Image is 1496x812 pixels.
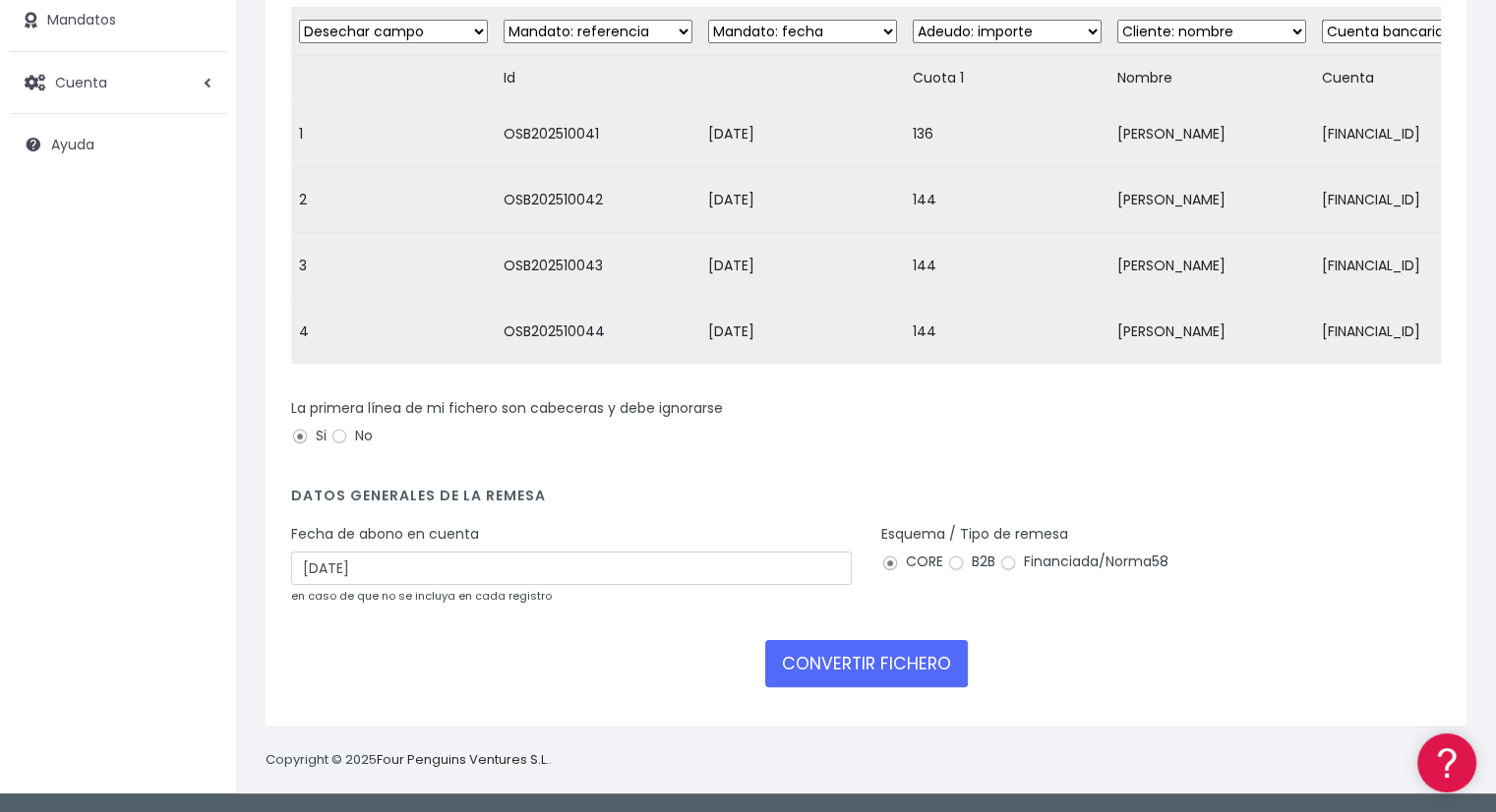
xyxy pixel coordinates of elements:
label: Esquema / Tipo de remesa [881,524,1068,545]
td: [PERSON_NAME] [1109,101,1314,167]
td: Nombre [1109,56,1314,101]
td: [DATE] [700,299,905,365]
a: Cuenta [10,62,226,103]
td: 136 [905,101,1109,167]
h4: Datos generales de la remesa [291,488,1441,514]
label: Fecha de abono en cuenta [291,524,479,545]
td: Cuota 1 [905,56,1109,101]
td: [DATE] [700,233,905,299]
p: Copyright © 2025 . [266,750,552,771]
td: OSB202510044 [496,299,700,365]
td: [DATE] [700,101,905,167]
a: Ayuda [10,124,226,165]
td: OSB202510043 [496,233,700,299]
td: 144 [905,233,1109,299]
td: Id [496,56,700,101]
td: [PERSON_NAME] [1109,299,1314,365]
td: 3 [291,233,496,299]
td: [DATE] [700,167,905,233]
label: CORE [881,551,943,572]
label: B2B [947,551,995,572]
label: La primera línea de mi fichero son cabeceras y debe ignorarse [291,398,723,419]
td: 4 [291,299,496,365]
button: CONVERTIR FICHERO [765,640,968,687]
span: Ayuda [51,135,94,154]
td: 144 [905,299,1109,365]
label: Si [291,426,327,446]
a: Four Penguins Ventures S.L. [377,750,549,769]
td: OSB202510041 [496,101,700,167]
td: 144 [905,167,1109,233]
td: 1 [291,101,496,167]
td: 2 [291,167,496,233]
label: No [330,426,373,446]
label: Financiada/Norma58 [999,551,1168,572]
small: en caso de que no se incluya en cada registro [291,588,552,604]
span: Cuenta [55,72,107,91]
td: [PERSON_NAME] [1109,167,1314,233]
td: [PERSON_NAME] [1109,233,1314,299]
td: OSB202510042 [496,167,700,233]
